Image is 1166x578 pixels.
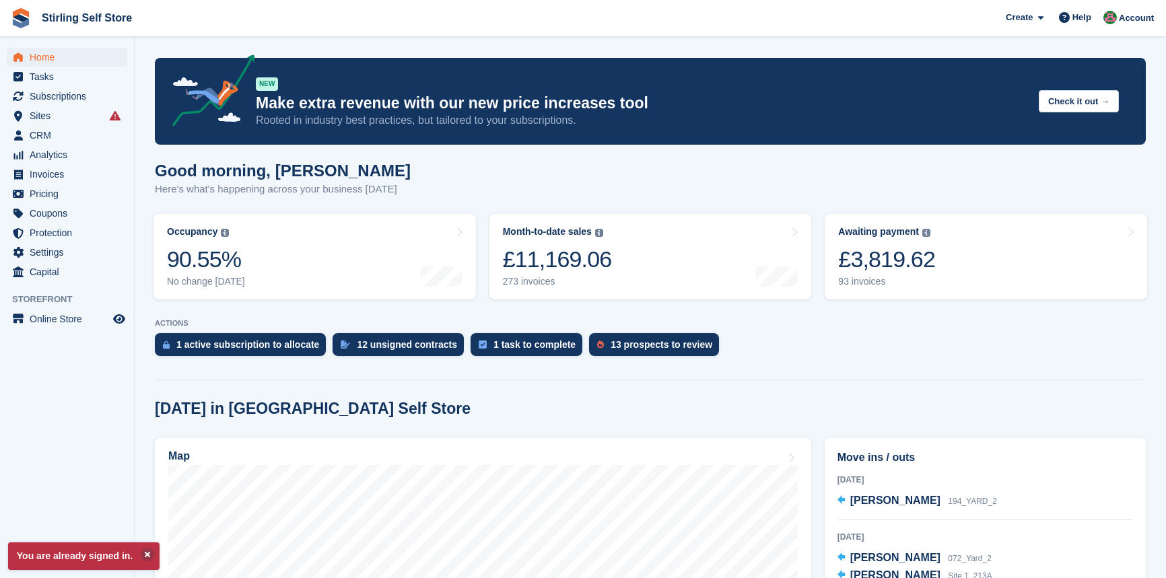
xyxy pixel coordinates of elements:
img: price-adjustments-announcement-icon-8257ccfd72463d97f412b2fc003d46551f7dbcb40ab6d574587a9cd5c0d94... [161,55,255,131]
div: £11,169.06 [503,246,612,273]
img: icon-info-grey-7440780725fd019a000dd9b08b2336e03edf1995a4989e88bcd33f0948082b44.svg [595,229,603,237]
a: Awaiting payment £3,819.62 93 invoices [825,214,1147,299]
img: prospect-51fa495bee0391a8d652442698ab0144808aea92771e9ea1ae160a38d050c398.svg [597,340,604,349]
p: Make extra revenue with our new price increases tool [256,94,1028,113]
span: Invoices [30,165,110,184]
div: £3,819.62 [838,246,935,273]
span: [PERSON_NAME] [850,495,940,506]
a: 12 unsigned contracts [333,333,471,363]
img: active_subscription_to_allocate_icon-d502201f5373d7db506a760aba3b589e785aa758c864c3986d89f69b8ff3... [163,340,170,349]
div: 1 task to complete [493,339,576,350]
a: 13 prospects to review [589,333,726,363]
img: icon-info-grey-7440780725fd019a000dd9b08b2336e03edf1995a4989e88bcd33f0948082b44.svg [922,229,930,237]
span: Subscriptions [30,87,110,106]
span: Coupons [30,204,110,223]
img: contract_signature_icon-13c848040528278c33f63329250d36e43548de30e8caae1d1a13099fd9432cc5.svg [341,340,350,349]
div: 13 prospects to review [611,339,712,350]
span: [PERSON_NAME] [850,552,940,563]
a: Occupancy 90.55% No change [DATE] [153,214,476,299]
span: Online Store [30,310,110,328]
p: You are already signed in. [8,542,160,570]
span: Tasks [30,67,110,86]
a: menu [7,184,127,203]
span: Pricing [30,184,110,203]
h2: [DATE] in [GEOGRAPHIC_DATA] Self Store [155,400,471,418]
img: stora-icon-8386f47178a22dfd0bd8f6a31ec36ba5ce8667c1dd55bd0f319d3a0aa187defe.svg [11,8,31,28]
a: [PERSON_NAME] 072_Yard_2 [837,550,992,567]
a: menu [7,204,127,223]
a: menu [7,165,127,184]
div: No change [DATE] [167,276,245,287]
a: menu [7,87,127,106]
a: menu [7,67,127,86]
div: [DATE] [837,474,1133,486]
span: Settings [30,243,110,262]
a: [PERSON_NAME] 194_YARD_2 [837,493,997,510]
a: 1 active subscription to allocate [155,333,333,363]
span: Sites [30,106,110,125]
img: Lucy [1103,11,1117,24]
a: Preview store [111,311,127,327]
span: Home [30,48,110,67]
span: Account [1119,11,1154,25]
a: menu [7,223,127,242]
div: 273 invoices [503,276,612,287]
p: ACTIONS [155,319,1146,328]
h2: Map [168,450,190,462]
a: menu [7,48,127,67]
a: menu [7,126,127,145]
span: 194_YARD_2 [948,497,997,506]
p: Here's what's happening across your business [DATE] [155,182,411,197]
h2: Move ins / outs [837,449,1133,466]
a: 1 task to complete [471,333,589,363]
i: Smart entry sync failures have occurred [110,110,121,121]
div: Occupancy [167,226,217,238]
a: Stirling Self Store [36,7,137,29]
div: [DATE] [837,531,1133,543]
div: 90.55% [167,246,245,273]
button: Check it out → [1039,90,1119,112]
span: Create [1006,11,1033,24]
p: Rooted in industry best practices, but tailored to your subscriptions. [256,113,1028,128]
img: task-75834270c22a3079a89374b754ae025e5fb1db73e45f91037f5363f120a921f8.svg [479,340,487,349]
div: Month-to-date sales [503,226,592,238]
a: menu [7,106,127,125]
h1: Good morning, [PERSON_NAME] [155,161,411,180]
span: Capital [30,262,110,281]
a: menu [7,262,127,281]
a: menu [7,243,127,262]
span: CRM [30,126,110,145]
div: Awaiting payment [838,226,919,238]
span: Help [1072,11,1091,24]
a: menu [7,310,127,328]
img: icon-info-grey-7440780725fd019a000dd9b08b2336e03edf1995a4989e88bcd33f0948082b44.svg [221,229,229,237]
div: NEW [256,77,278,91]
a: menu [7,145,127,164]
span: Analytics [30,145,110,164]
div: 93 invoices [838,276,935,287]
span: 072_Yard_2 [948,554,992,563]
span: Storefront [12,293,134,306]
div: 1 active subscription to allocate [176,339,319,350]
a: Month-to-date sales £11,169.06 273 invoices [489,214,812,299]
div: 12 unsigned contracts [357,339,457,350]
span: Protection [30,223,110,242]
